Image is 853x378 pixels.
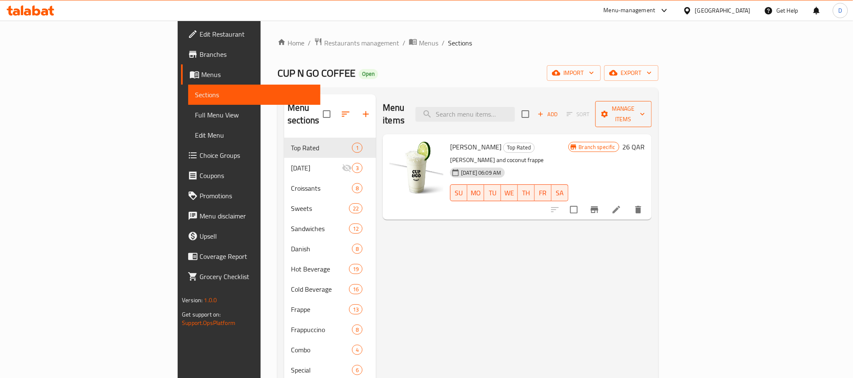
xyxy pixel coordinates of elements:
[181,24,320,44] a: Edit Restaurant
[349,265,362,273] span: 19
[504,143,534,152] span: Top Rated
[200,211,313,221] span: Menu disclaimer
[838,6,842,15] span: D
[342,163,352,173] svg: Inactive section
[181,64,320,85] a: Menus
[291,143,352,153] div: Top Rated
[352,244,363,254] div: items
[604,5,656,16] div: Menu-management
[471,187,481,199] span: MO
[314,37,399,48] a: Restaurants management
[484,184,501,201] button: TU
[352,163,363,173] div: items
[359,69,378,79] div: Open
[356,104,376,124] button: Add section
[204,295,217,306] span: 1.0.0
[291,183,352,193] span: Croissants
[536,109,559,119] span: Add
[291,345,352,355] span: Combo
[352,245,362,253] span: 8
[291,325,352,335] span: Frappuccino
[291,284,349,294] div: Cold Beverage
[352,346,362,354] span: 4
[284,218,376,239] div: Sandwiches12
[416,107,515,122] input: search
[188,105,320,125] a: Full Menu View
[352,184,362,192] span: 8
[284,299,376,319] div: Frappe13
[552,184,568,201] button: SA
[200,191,313,201] span: Promotions
[181,165,320,186] a: Coupons
[419,38,438,48] span: Menus
[336,104,356,124] span: Sort sections
[534,108,561,121] button: Add
[403,38,405,48] li: /
[501,184,518,201] button: WE
[623,141,645,153] h6: 26 QAR
[352,325,363,335] div: items
[611,205,621,215] a: Edit menu item
[291,203,349,213] span: Sweets
[359,70,378,77] span: Open
[349,306,362,314] span: 13
[565,201,583,218] span: Select to update
[195,110,313,120] span: Full Menu View
[504,187,514,199] span: WE
[611,68,652,78] span: export
[181,44,320,64] a: Branches
[284,239,376,259] div: Danish8
[181,246,320,266] a: Coverage Report
[284,158,376,178] div: [DATE]3
[349,304,363,314] div: items
[291,264,349,274] span: Hot Beverage
[554,68,594,78] span: import
[291,163,342,173] div: World Coffee Day
[195,90,313,100] span: Sections
[538,187,548,199] span: FR
[458,169,504,177] span: [DATE] 06:09 AM
[349,285,362,293] span: 16
[182,317,235,328] a: Support.OpsPlatform
[182,309,221,320] span: Get support on:
[488,187,498,199] span: TU
[352,183,363,193] div: items
[349,205,362,213] span: 22
[195,130,313,140] span: Edit Menu
[291,244,352,254] span: Danish
[535,184,552,201] button: FR
[450,184,467,201] button: SU
[318,105,336,123] span: Select all sections
[181,145,320,165] a: Choice Groups
[284,178,376,198] div: Croissants8
[284,138,376,158] div: Top Rated1
[291,304,349,314] span: Frappe
[349,264,363,274] div: items
[181,186,320,206] a: Promotions
[442,38,445,48] li: /
[284,259,376,279] div: Hot Beverage19
[291,224,349,234] span: Sandwiches
[352,365,363,375] div: items
[521,187,531,199] span: TH
[188,125,320,145] a: Edit Menu
[448,38,472,48] span: Sections
[181,226,320,246] a: Upsell
[555,187,565,199] span: SA
[200,49,313,59] span: Branches
[284,279,376,299] div: Cold Beverage16
[518,184,535,201] button: TH
[352,144,362,152] span: 1
[201,69,313,80] span: Menus
[389,141,443,195] img: Coco Lime
[291,365,352,375] span: Special
[352,164,362,172] span: 3
[200,251,313,261] span: Coverage Report
[349,224,363,234] div: items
